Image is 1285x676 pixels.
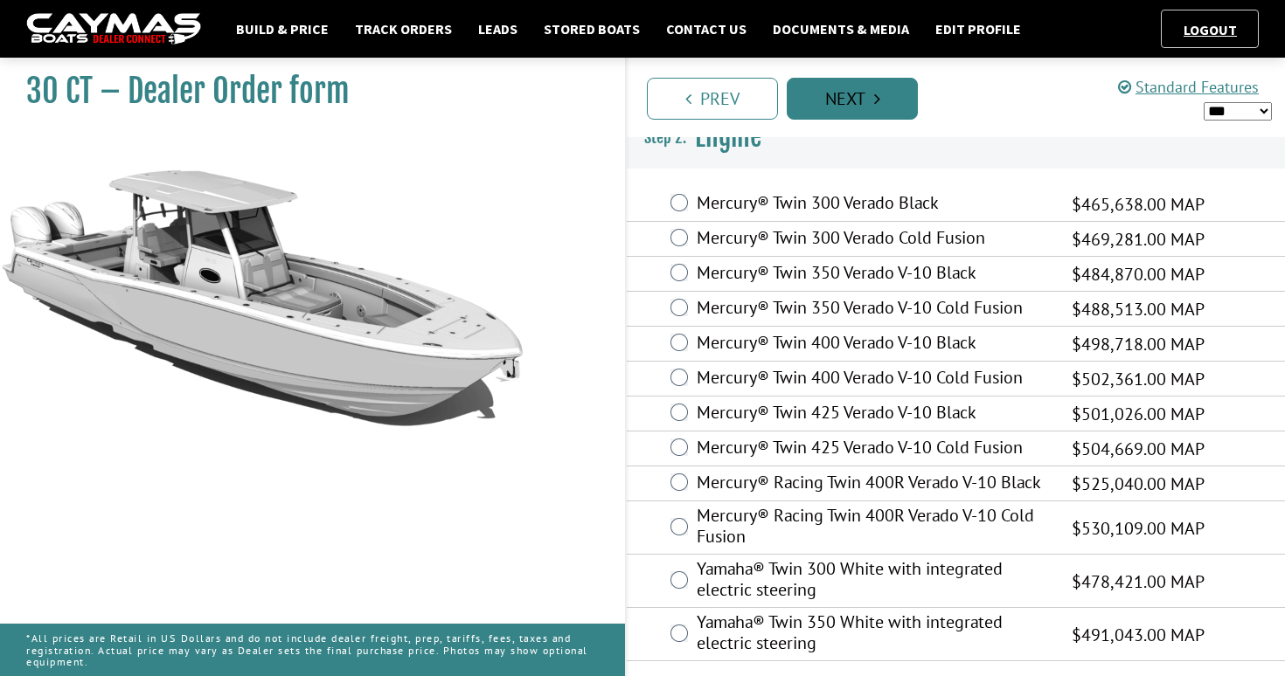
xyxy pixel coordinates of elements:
[1118,77,1259,97] a: Standard Features
[647,78,778,120] a: Prev
[346,17,461,40] a: Track Orders
[227,17,337,40] a: Build & Price
[697,367,1050,392] label: Mercury® Twin 400 Verado V-10 Cold Fusion
[697,558,1050,604] label: Yamaha® Twin 300 White with integrated electric steering
[26,72,581,111] h1: 30 CT – Dealer Order form
[535,17,649,40] a: Stored Boats
[1072,401,1205,427] span: $501,026.00 MAP
[764,17,918,40] a: Documents & Media
[1072,261,1205,287] span: $484,870.00 MAP
[697,332,1050,357] label: Mercury® Twin 400 Verado V-10 Black
[1072,191,1205,217] span: $465,638.00 MAP
[1072,515,1205,541] span: $530,109.00 MAP
[697,192,1050,217] label: Mercury® Twin 300 Verado Black
[697,297,1050,322] label: Mercury® Twin 350 Verado V-10 Cold Fusion
[697,472,1050,497] label: Mercury® Racing Twin 400R Verado V-10 Black
[697,402,1050,427] label: Mercury® Twin 425 Verado V-10 Black
[697,505,1050,551] label: Mercury® Racing Twin 400R Verado V-10 Cold Fusion
[627,105,1285,169] h3: Engine
[697,437,1050,462] label: Mercury® Twin 425 Verado V-10 Cold Fusion
[697,611,1050,658] label: Yamaha® Twin 350 White with integrated electric steering
[1072,296,1205,322] span: $488,513.00 MAP
[1072,471,1205,497] span: $525,040.00 MAP
[1072,622,1205,648] span: $491,043.00 MAP
[642,75,1285,120] ul: Pagination
[787,78,918,120] a: Next
[1175,21,1246,38] a: Logout
[1072,436,1205,462] span: $504,669.00 MAP
[657,17,755,40] a: Contact Us
[469,17,526,40] a: Leads
[927,17,1030,40] a: Edit Profile
[697,227,1050,252] label: Mercury® Twin 300 Verado Cold Fusion
[1072,331,1205,357] span: $498,718.00 MAP
[26,13,201,45] img: caymas-dealer-connect-2ed40d3bc7270c1d8d7ffb4b79bf05adc795679939227970def78ec6f6c03838.gif
[1072,366,1205,392] span: $502,361.00 MAP
[1072,226,1205,252] span: $469,281.00 MAP
[697,262,1050,287] label: Mercury® Twin 350 Verado V-10 Black
[26,624,599,676] p: *All prices are Retail in US Dollars and do not include dealer freight, prep, tariffs, fees, taxe...
[1072,569,1205,595] span: $478,421.00 MAP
